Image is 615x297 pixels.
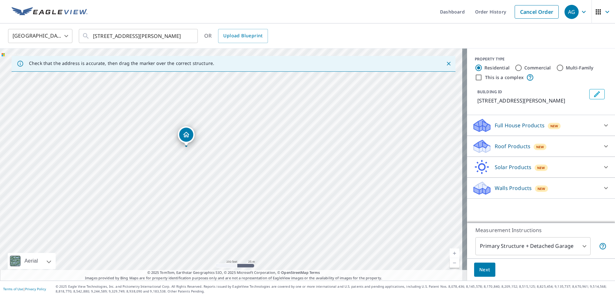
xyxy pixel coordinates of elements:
[223,32,262,40] span: Upload Blueprint
[23,253,40,269] div: Aerial
[8,253,56,269] div: Aerial
[472,180,610,196] div: Walls ProductsNew
[281,270,308,275] a: OpenStreetMap
[29,60,214,66] p: Check that the address is accurate, then drag the marker over the correct structure.
[450,258,459,268] a: Current Level 18, Zoom Out
[475,226,607,234] p: Measurement Instructions
[8,27,72,45] div: [GEOGRAPHIC_DATA]
[524,65,551,71] label: Commercial
[537,165,545,170] span: New
[484,65,509,71] label: Residential
[178,126,195,146] div: Dropped pin, building 1, Residential property, 5031 San Juan Ave Fair Oaks, CA 95628
[536,144,544,149] span: New
[550,123,558,129] span: New
[485,74,524,81] label: This is a complex
[12,7,87,17] img: EV Logo
[147,270,320,275] span: © 2025 TomTom, Earthstar Geographics SIO, © 2025 Microsoft Corporation, ©
[537,186,546,191] span: New
[475,237,591,255] div: Primary Structure + Detached Garage
[3,287,23,291] a: Terms of Use
[477,89,502,94] p: BUILDING ID
[472,139,610,154] div: Roof ProductsNew
[445,59,453,68] button: Close
[3,287,46,291] p: |
[479,266,490,274] span: Next
[589,89,605,99] button: Edit building 1
[495,184,532,192] p: Walls Products
[56,284,612,294] p: © 2025 Eagle View Technologies, Inc. and Pictometry International Corp. All Rights Reserved. Repo...
[474,263,495,277] button: Next
[566,65,594,71] label: Multi-Family
[495,122,545,129] p: Full House Products
[218,29,268,43] a: Upload Blueprint
[475,56,607,62] div: PROPERTY TYPE
[565,5,579,19] div: AG
[515,5,559,19] a: Cancel Order
[495,142,530,150] p: Roof Products
[93,27,185,45] input: Search by address or latitude-longitude
[25,287,46,291] a: Privacy Policy
[599,242,607,250] span: Your report will include the primary structure and a detached garage if one exists.
[495,163,531,171] p: Solar Products
[477,97,587,104] p: [STREET_ADDRESS][PERSON_NAME]
[309,270,320,275] a: Terms
[204,29,268,43] div: OR
[472,159,610,175] div: Solar ProductsNew
[472,118,610,133] div: Full House ProductsNew
[450,248,459,258] a: Current Level 18, Zoom In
